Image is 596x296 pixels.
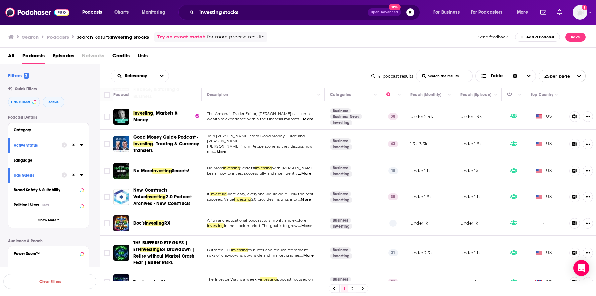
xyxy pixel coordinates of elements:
span: 2.0 Podcast Archives - New Constructs [133,194,192,206]
span: Investing [145,220,165,226]
img: Investing, Markets & Money [113,109,129,125]
a: Lists [138,50,148,64]
div: Power Score™ [14,251,78,256]
a: 2 [349,285,356,293]
p: Under 1.1k [460,194,481,200]
div: Reach (Episode) [460,91,491,99]
span: Toggle select row [104,141,110,147]
button: Active [43,97,64,107]
p: Under 2.4k [410,114,433,119]
p: Under 1.1k [410,168,431,174]
a: Investing [330,224,352,229]
div: Language [14,158,79,163]
p: 38 [388,113,398,120]
div: Has Guests [14,173,57,178]
button: Column Actions [552,91,560,99]
button: open menu [78,7,111,18]
img: User Profile [573,5,587,20]
span: Buffered ETF [207,248,231,252]
span: Investing [255,166,272,170]
a: Business [330,138,351,144]
p: Podcast Details [8,115,89,120]
span: US [536,250,552,256]
p: 18 [388,167,398,174]
a: No More Investing Secrets! [113,163,129,179]
span: Toggle select row [104,114,110,120]
img: Podchaser - Follow, Share and Rate Podcasts [5,6,69,19]
span: in the stock market. The goal is to grow [224,223,298,228]
span: ...More [300,117,313,122]
span: investing [210,192,227,196]
p: Under 1.6k [410,194,432,200]
a: Try an exact match [157,33,206,41]
button: Column Actions [516,91,524,99]
a: Investing [330,144,352,150]
a: Doc'sInvestingRX [133,220,170,227]
span: US [536,113,552,120]
a: Business [330,277,351,282]
div: Category [14,128,79,132]
div: Sort Direction [508,70,522,82]
span: Investing [223,166,240,170]
img: New Constructs Value Investing 2.0 Podcast Archives - New Constructs [113,189,129,205]
a: Business [330,247,351,253]
span: were easy, everyone would do it. Only the best [227,192,313,196]
span: ...More [298,171,311,176]
a: Add a Podcast [515,33,560,42]
span: [PERSON_NAME] from Pepperstone as they discuss how rec [207,144,313,154]
span: All [8,50,14,64]
span: A fun and educational podcast to simplify and explore [207,218,306,223]
button: Category [14,126,83,134]
div: Reach (Monthly) [410,91,441,99]
p: 1.3k-3.3k [410,141,428,147]
button: Save [565,33,586,42]
span: Investing [146,194,166,200]
span: risks of drawdowns, downside and market crashes [207,253,300,258]
p: 1.3k-3.3k [460,279,478,285]
div: Brand Safety & Suitability [14,188,78,192]
button: Send feedback [476,34,510,40]
a: THE BUFFERED ETF GUYS | ETF Investing for Drawdown | Retire without Market Crash Fear | Buffer Risks [113,245,129,261]
span: investing [260,277,277,282]
button: open menu [111,74,155,78]
span: Podcasts [82,8,102,17]
p: 43 [388,141,398,147]
span: Monitoring [142,8,165,17]
span: Quick Filters [15,87,37,91]
button: open menu [155,70,169,82]
span: podcast focused on [277,277,313,282]
p: Under 2.3k [410,250,433,256]
svg: Add a profile image [582,5,587,10]
a: Good Money Guide Podcast -Investing, Trading & Currency Transfers [133,134,199,154]
span: No More [133,168,152,174]
span: Networks [82,50,104,64]
div: Power Score [386,91,396,99]
p: Under 1k [460,168,478,174]
span: investing [231,248,248,252]
a: Show notifications dropdown [554,7,565,18]
span: Podcasts [22,50,45,64]
p: 9.7k-14k [410,279,427,285]
button: Show More Button [583,277,593,288]
span: US [536,194,552,200]
button: Has Guests [14,171,62,179]
a: No MoreInvestingSecrets! [133,168,189,174]
button: Has Guests [8,97,40,107]
span: Toggle select row [104,168,110,174]
span: , Markets & Money [133,111,178,123]
a: Business [330,108,351,113]
span: 2 [24,73,29,79]
span: US [536,141,552,147]
span: New Constructs Value [133,187,167,200]
span: More [517,8,528,17]
span: wealth of experience within the financial markets [207,117,299,121]
button: Active Status [14,141,62,149]
a: Business [330,165,351,171]
span: THE BUFFERED ETF GUYS | ETF [133,240,188,252]
p: Under 1k [460,220,478,226]
span: For Podcasters [471,8,503,17]
span: Credits [112,50,130,64]
div: Podcast [113,91,129,99]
